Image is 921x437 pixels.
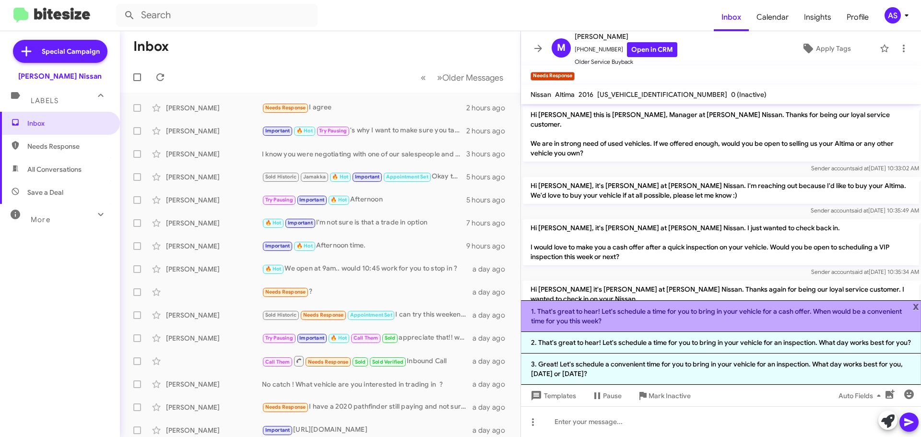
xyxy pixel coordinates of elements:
[838,387,885,404] span: Auto Fields
[265,404,306,410] span: Needs Response
[472,264,513,274] div: a day ago
[265,220,282,226] span: 🔥 Hot
[852,165,869,172] span: said at
[811,268,919,275] span: Sender account [DATE] 10:35:34 AM
[265,266,282,272] span: 🔥 Hot
[27,118,109,128] span: Inbox
[472,333,513,343] div: a day ago
[166,264,262,274] div: [PERSON_NAME]
[575,42,677,57] span: [PHONE_NUMBER]
[296,128,313,134] span: 🔥 Hot
[839,3,876,31] a: Profile
[262,240,466,251] div: Afternoon time.
[262,102,466,113] div: I agree
[555,90,575,99] span: Altima
[811,207,919,214] span: Sender account [DATE] 10:35:49 AM
[262,379,472,389] div: No catch ! What vehicle are you interested in trading in ?
[584,387,629,404] button: Pause
[27,188,63,197] span: Save a Deal
[299,335,324,341] span: Important
[166,195,262,205] div: [PERSON_NAME]
[466,126,513,136] div: 2 hours ago
[265,128,290,134] span: Important
[166,402,262,412] div: [PERSON_NAME]
[472,402,513,412] div: a day ago
[262,309,472,320] div: I can try this weekend, with [PERSON_NAME]. I don't have a time though
[116,4,318,27] input: Search
[521,387,584,404] button: Templates
[557,40,566,56] span: M
[521,300,921,332] li: 1. That's great to hear! Let's schedule a time for you to bring in your vehicle for a cash offer....
[466,218,513,228] div: 7 hours ago
[816,40,851,57] span: Apply Tags
[42,47,100,56] span: Special Campaign
[355,174,380,180] span: Important
[372,359,404,365] span: Sold Verified
[331,197,347,203] span: 🔥 Hot
[885,7,901,24] div: AS
[629,387,698,404] button: Mark Inactive
[265,427,290,433] span: Important
[262,425,472,436] div: [URL][DOMAIN_NAME]
[523,177,919,204] p: Hi [PERSON_NAME], it's [PERSON_NAME] at [PERSON_NAME] Nissan. I'm reaching out because I'd like t...
[852,268,869,275] span: said at
[529,387,576,404] span: Templates
[796,3,839,31] a: Insights
[355,359,366,365] span: Sold
[166,172,262,182] div: [PERSON_NAME]
[603,387,622,404] span: Pause
[265,105,306,111] span: Needs Response
[415,68,509,87] nav: Page navigation example
[575,31,677,42] span: [PERSON_NAME]
[166,310,262,320] div: [PERSON_NAME]
[262,263,472,274] div: We open at 9am.. would 10:45 work for you to stop in ?
[262,355,472,367] div: Inbound Call
[265,359,290,365] span: Call Them
[265,312,297,318] span: Sold Historic
[579,90,593,99] span: 2016
[415,68,432,87] button: Previous
[332,174,348,180] span: 🔥 Hot
[166,126,262,136] div: [PERSON_NAME]
[265,174,297,180] span: Sold Historic
[731,90,767,99] span: 0 (Inactive)
[262,125,466,136] div: 's why I want to make sure you take advantage of it!
[472,287,513,297] div: a day ago
[876,7,910,24] button: AS
[303,312,344,318] span: Needs Response
[31,215,50,224] span: More
[262,217,466,228] div: I'm not sure is that a trade in option
[913,300,919,312] span: x
[831,387,892,404] button: Auto Fields
[466,103,513,113] div: 2 hours ago
[466,195,513,205] div: 5 hours ago
[385,335,396,341] span: Sold
[851,207,868,214] span: said at
[521,332,921,354] li: 2. That's great to hear! Let's schedule a time for you to bring in your vehicle for an inspection...
[627,42,677,57] a: Open in CRM
[265,197,293,203] span: Try Pausing
[166,425,262,435] div: [PERSON_NAME]
[265,289,306,295] span: Needs Response
[472,310,513,320] div: a day ago
[296,243,313,249] span: 🔥 Hot
[265,335,293,341] span: Try Pausing
[749,3,796,31] span: Calendar
[466,172,513,182] div: 5 hours ago
[421,71,426,83] span: «
[31,96,59,105] span: Labels
[166,149,262,159] div: [PERSON_NAME]
[466,149,513,159] div: 3 hours ago
[319,128,347,134] span: Try Pausing
[27,165,82,174] span: All Conversations
[166,241,262,251] div: [PERSON_NAME]
[442,72,503,83] span: Older Messages
[649,387,691,404] span: Mark Inactive
[472,425,513,435] div: a day ago
[166,103,262,113] div: [PERSON_NAME]
[166,333,262,343] div: [PERSON_NAME]
[13,40,107,63] a: Special Campaign
[386,174,428,180] span: Appointment Set
[714,3,749,31] a: Inbox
